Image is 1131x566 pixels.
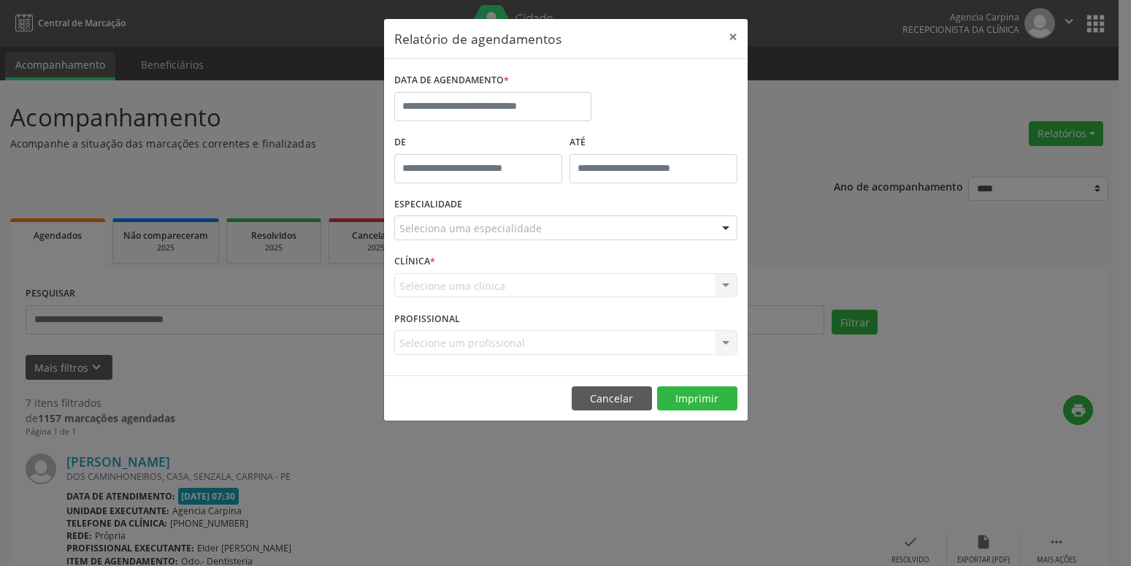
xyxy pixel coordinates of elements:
label: PROFISSIONAL [394,307,460,330]
label: ATÉ [570,131,737,154]
button: Cancelar [572,386,652,411]
button: Imprimir [657,386,737,411]
span: Seleciona uma especialidade [399,221,542,236]
label: De [394,131,562,154]
label: DATA DE AGENDAMENTO [394,69,509,92]
h5: Relatório de agendamentos [394,29,561,48]
label: ESPECIALIDADE [394,194,462,216]
button: Close [718,19,748,55]
label: CLÍNICA [394,251,435,273]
